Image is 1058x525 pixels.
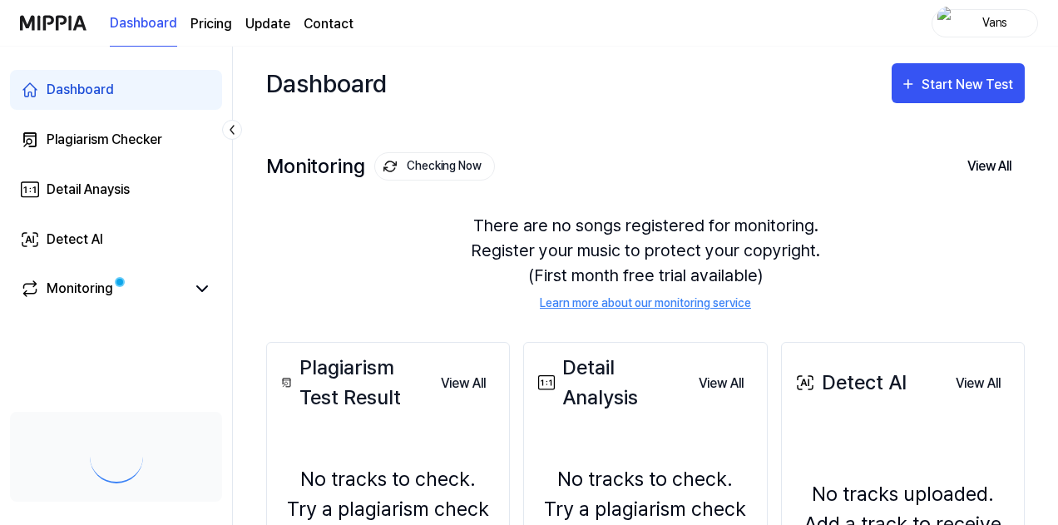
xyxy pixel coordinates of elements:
[685,367,757,400] button: View All
[10,220,222,260] a: Detect AI
[954,149,1025,184] button: View All
[266,63,387,103] div: Dashboard
[942,366,1014,400] a: View All
[685,366,757,400] a: View All
[374,152,495,181] button: Checking Now
[922,74,1016,96] div: Start New Test
[110,1,177,47] a: Dashboard
[10,70,222,110] a: Dashboard
[428,367,499,400] button: View All
[266,193,1025,332] div: There are no songs registered for monitoring. Register your music to protect your copyright. (Fir...
[304,14,353,34] a: Contact
[47,130,162,150] div: Plagiarism Checker
[932,9,1038,37] button: profileVans
[47,279,113,299] div: Monitoring
[266,152,495,181] div: Monitoring
[962,13,1027,32] div: Vans
[534,353,685,413] div: Detail Analysis
[892,63,1025,103] button: Start New Test
[428,366,499,400] a: View All
[47,80,114,100] div: Dashboard
[540,295,751,312] a: Learn more about our monitoring service
[937,7,957,40] img: profile
[382,157,399,175] img: monitoring Icon
[190,14,232,34] a: Pricing
[20,279,185,299] a: Monitoring
[942,367,1014,400] button: View All
[277,353,428,413] div: Plagiarism Test Result
[10,170,222,210] a: Detail Anaysis
[245,14,290,34] a: Update
[792,368,907,398] div: Detect AI
[47,180,130,200] div: Detail Anaysis
[10,120,222,160] a: Plagiarism Checker
[47,230,103,250] div: Detect AI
